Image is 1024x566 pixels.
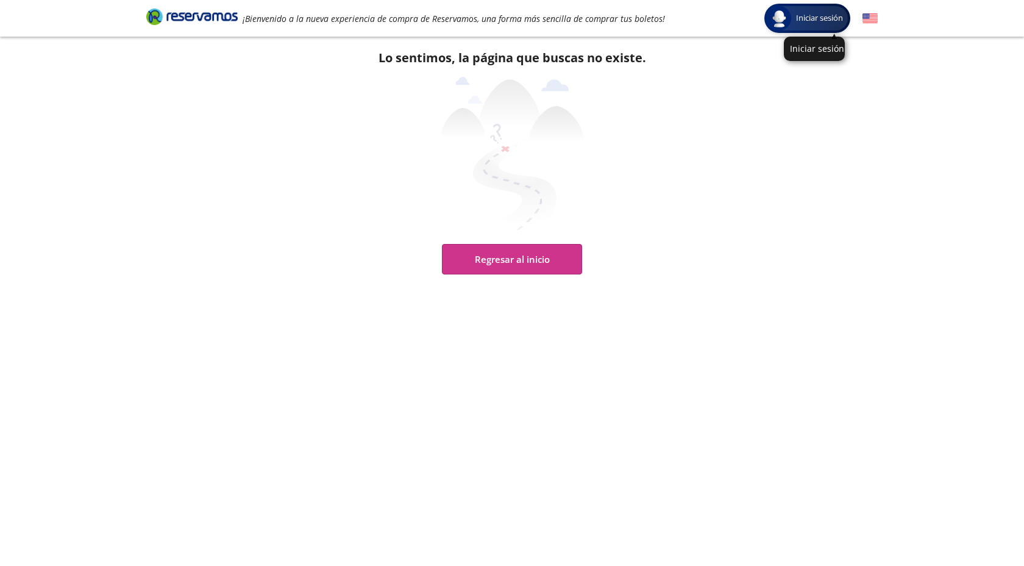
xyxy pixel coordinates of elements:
em: ¡Bienvenido a la nueva experiencia de compra de Reservamos, una forma más sencilla de comprar tus... [243,13,665,24]
i: Brand Logo [146,7,238,26]
button: English [862,11,878,26]
p: Lo sentimos, la página que buscas no existe. [379,49,646,67]
span: Iniciar sesión [791,12,848,24]
button: Regresar al inicio [442,244,582,274]
p: Iniciar sesión [790,43,839,54]
a: Brand Logo [146,7,238,29]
